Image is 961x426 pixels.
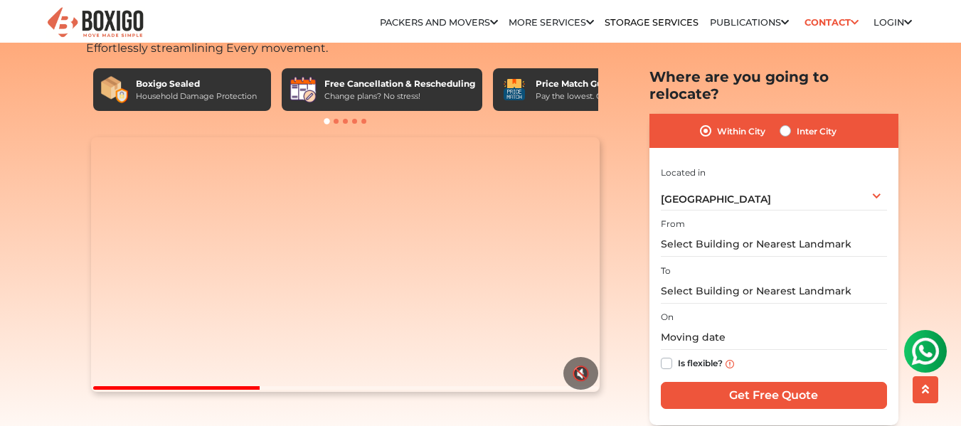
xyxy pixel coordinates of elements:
[46,6,145,41] img: Boxigo
[100,75,129,104] img: Boxigo Sealed
[661,232,887,257] input: Select Building or Nearest Landmark
[678,355,723,370] label: Is flexible?
[913,376,938,403] button: scroll up
[136,90,257,102] div: Household Damage Protection
[289,75,317,104] img: Free Cancellation & Rescheduling
[661,325,887,350] input: Moving date
[661,311,674,324] label: On
[649,68,898,102] h2: Where are you going to relocate?
[136,78,257,90] div: Boxigo Sealed
[797,122,837,139] label: Inter City
[710,17,789,28] a: Publications
[509,17,594,28] a: More services
[324,90,475,102] div: Change plans? No stress!
[661,264,671,277] label: To
[661,166,706,179] label: Located in
[91,137,600,392] video: Your browser does not support the video tag.
[380,17,498,28] a: Packers and Movers
[726,359,734,368] img: info
[324,78,475,90] div: Free Cancellation & Rescheduling
[14,14,43,43] img: whatsapp-icon.svg
[536,90,644,102] div: Pay the lowest. Guaranteed!
[717,122,765,139] label: Within City
[661,382,887,409] input: Get Free Quote
[86,41,328,55] span: Effortlessly streamlining Every movement.
[661,278,887,303] input: Select Building or Nearest Landmark
[563,357,598,390] button: 🔇
[661,193,771,206] span: [GEOGRAPHIC_DATA]
[605,17,699,28] a: Storage Services
[874,17,912,28] a: Login
[536,78,644,90] div: Price Match Guarantee
[800,11,863,33] a: Contact
[661,218,685,230] label: From
[500,75,529,104] img: Price Match Guarantee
